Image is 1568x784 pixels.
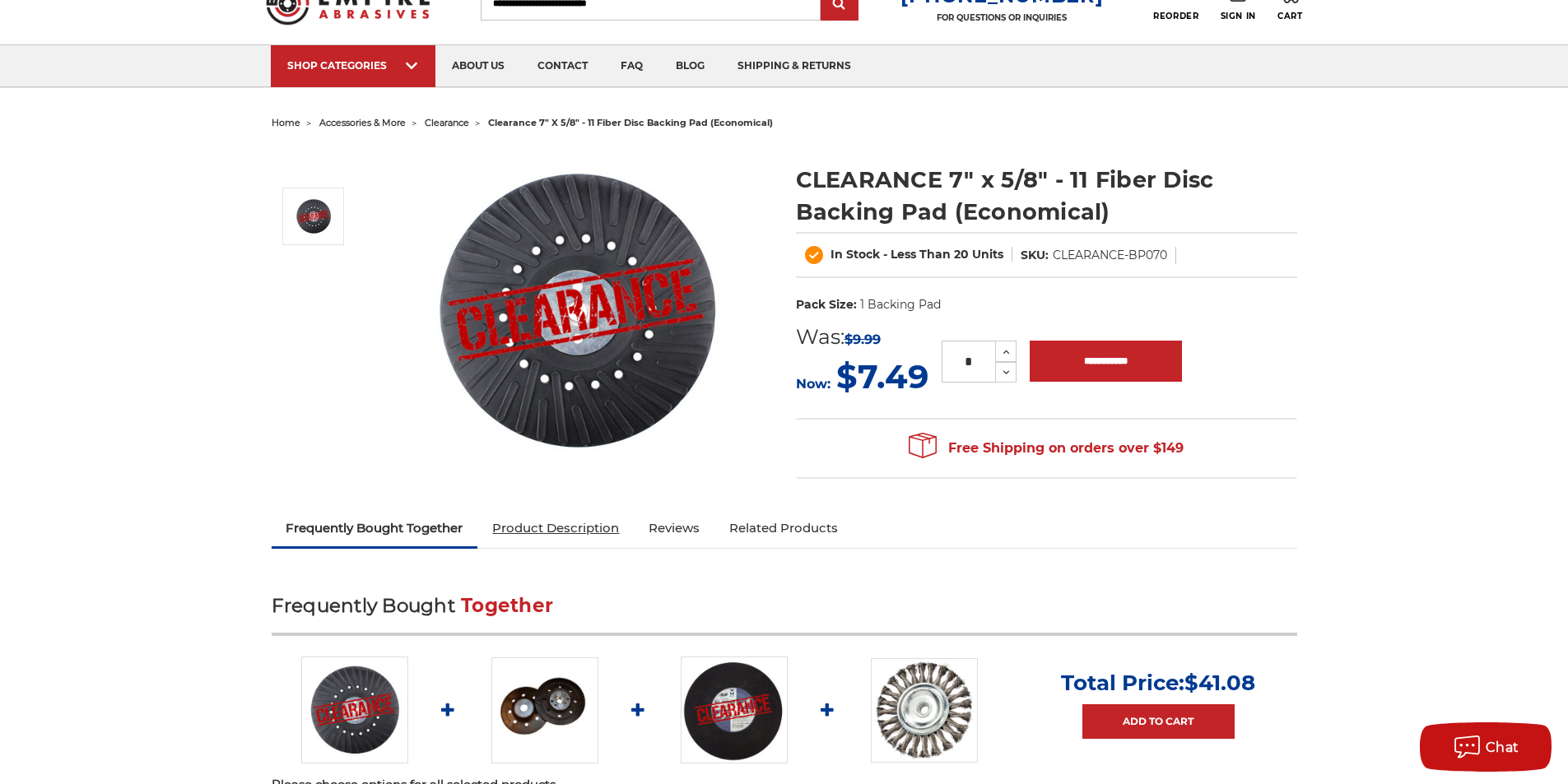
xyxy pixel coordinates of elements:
span: Free Shipping on orders over $149 [909,432,1184,465]
span: clearance 7" x 5/8" - 11 fiber disc backing pad (economical) [488,117,773,128]
a: Add to Cart [1082,704,1235,739]
a: about us [435,45,521,87]
a: faq [604,45,659,87]
a: shipping & returns [721,45,868,87]
div: SHOP CATEGORIES [287,59,419,72]
img: CLEARANCE 7" x 5/8" - 11 Fiber Disc Backing Pad (Economical) [301,656,408,763]
a: Reviews [634,510,714,546]
dd: CLEARANCE-BP070 [1053,247,1167,264]
span: Chat [1486,740,1519,755]
span: Units [972,247,1003,262]
span: Frequently Bought [272,594,455,617]
button: Chat [1420,722,1552,772]
a: Frequently Bought Together [272,510,478,546]
div: Was: [796,322,928,353]
span: Together [461,594,553,617]
a: Related Products [714,510,853,546]
span: - Less Than [883,247,951,262]
a: accessories & more [319,117,406,128]
dt: Pack Size: [796,296,857,313]
p: FOR QUESTIONS OR INQUIRIES [900,12,1103,23]
a: Product Description [477,510,634,546]
dd: 1 Backing Pad [860,296,941,313]
span: In Stock [831,247,880,262]
span: Cart [1277,11,1302,21]
a: home [272,117,300,128]
img: CLEARANCE 7" x 5/8" - 11 Fiber Disc Backing Pad (Economical) [412,146,742,476]
span: Reorder [1153,11,1198,21]
span: Sign In [1221,11,1256,21]
p: Total Price: [1061,670,1255,696]
a: clearance [425,117,469,128]
span: $41.08 [1184,670,1255,696]
span: Now: [796,376,831,392]
a: contact [521,45,604,87]
span: 20 [954,247,969,262]
span: $7.49 [836,356,928,397]
a: blog [659,45,721,87]
span: $9.99 [844,332,881,347]
img: CLEARANCE 7" x 5/8" - 11 Fiber Disc Backing Pad (Economical) [293,196,334,237]
dt: SKU: [1021,247,1049,264]
h1: CLEARANCE 7" x 5/8" - 11 Fiber Disc Backing Pad (Economical) [796,164,1297,228]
